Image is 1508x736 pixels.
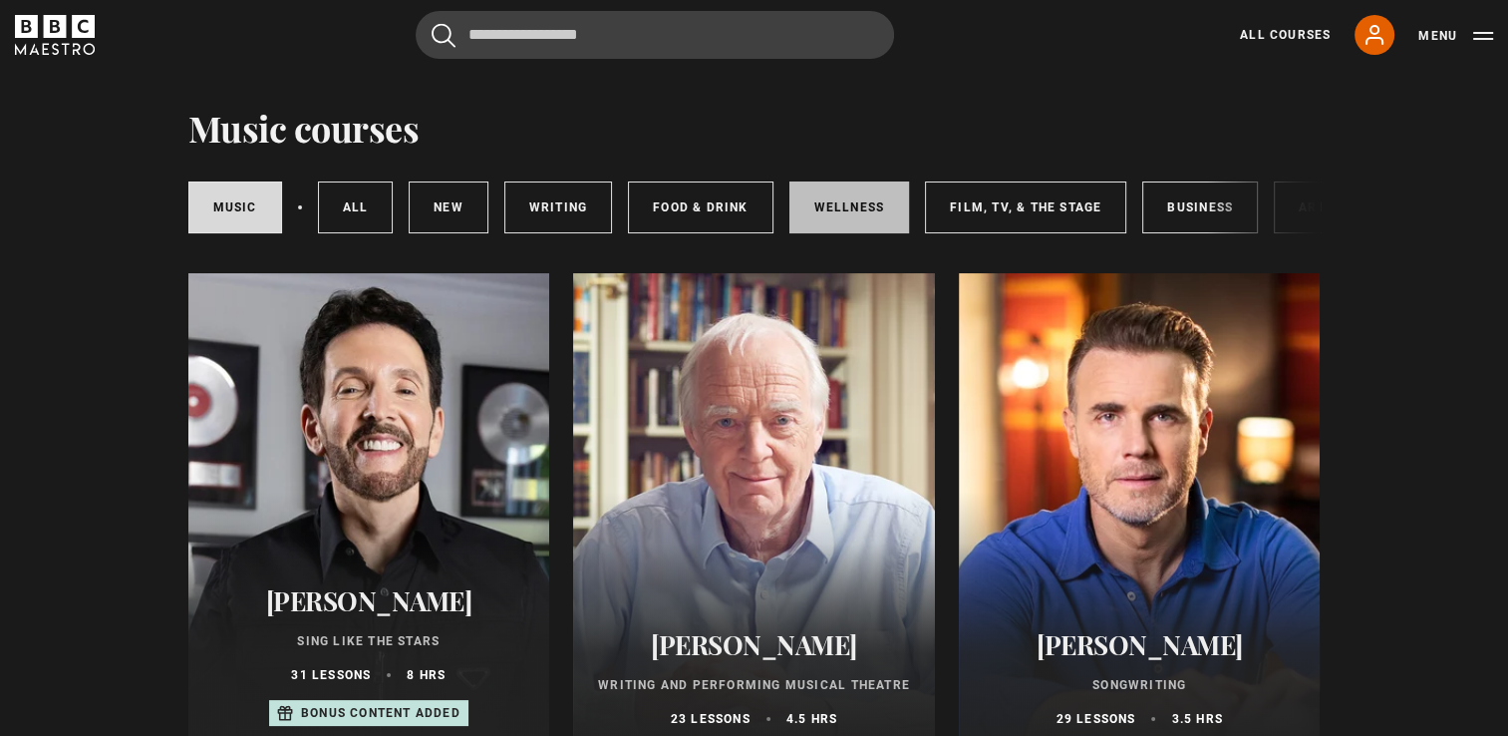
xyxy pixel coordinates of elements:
p: Sing Like the Stars [212,632,526,650]
button: Submit the search query [432,23,455,48]
button: Toggle navigation [1418,26,1493,46]
p: 31 lessons [291,666,371,684]
h1: Music courses [188,107,420,149]
h2: [PERSON_NAME] [597,629,911,660]
p: 29 lessons [1056,710,1135,728]
a: All [318,182,394,233]
a: Wellness [789,182,910,233]
p: Writing and Performing Musical Theatre [597,676,911,694]
input: Search [416,11,894,59]
p: Songwriting [983,676,1297,694]
p: Bonus content added [301,704,460,722]
h2: [PERSON_NAME] [983,629,1297,660]
a: Business [1142,182,1258,233]
p: 3.5 hrs [1171,710,1222,728]
p: 4.5 hrs [786,710,837,728]
a: New [409,182,488,233]
a: Film, TV, & The Stage [925,182,1126,233]
svg: BBC Maestro [15,15,95,55]
p: 23 lessons [671,710,751,728]
a: Writing [504,182,612,233]
a: Food & Drink [628,182,772,233]
a: All Courses [1240,26,1331,44]
p: 8 hrs [407,666,446,684]
h2: [PERSON_NAME] [212,585,526,616]
a: Music [188,182,282,233]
